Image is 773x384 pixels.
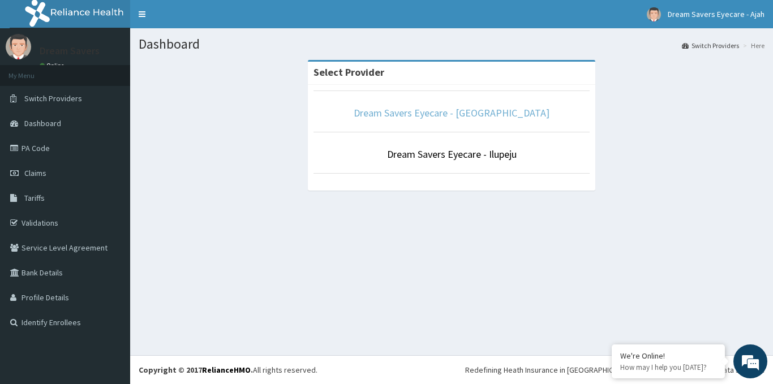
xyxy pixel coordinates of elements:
img: User Image [6,34,31,59]
span: Claims [24,168,46,178]
span: Dashboard [24,118,61,128]
strong: Copyright © 2017 . [139,365,253,375]
a: Switch Providers [682,41,739,50]
div: We're Online! [620,351,716,361]
a: Online [40,62,67,70]
strong: Select Provider [314,66,384,79]
p: Dream Savers [40,46,100,56]
img: User Image [647,7,661,21]
h1: Dashboard [139,37,765,51]
footer: All rights reserved. [130,355,773,384]
a: Dream Savers Eyecare - [GEOGRAPHIC_DATA] [354,106,549,119]
p: How may I help you today? [620,363,716,372]
span: Dream Savers Eyecare - Ajah [668,9,765,19]
span: Tariffs [24,193,45,203]
a: RelianceHMO [202,365,251,375]
div: Redefining Heath Insurance in [GEOGRAPHIC_DATA] using Telemedicine and Data Science! [465,364,765,376]
a: Dream Savers Eyecare - Ilupeju [387,148,517,161]
span: Switch Providers [24,93,82,103]
li: Here [740,41,765,50]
